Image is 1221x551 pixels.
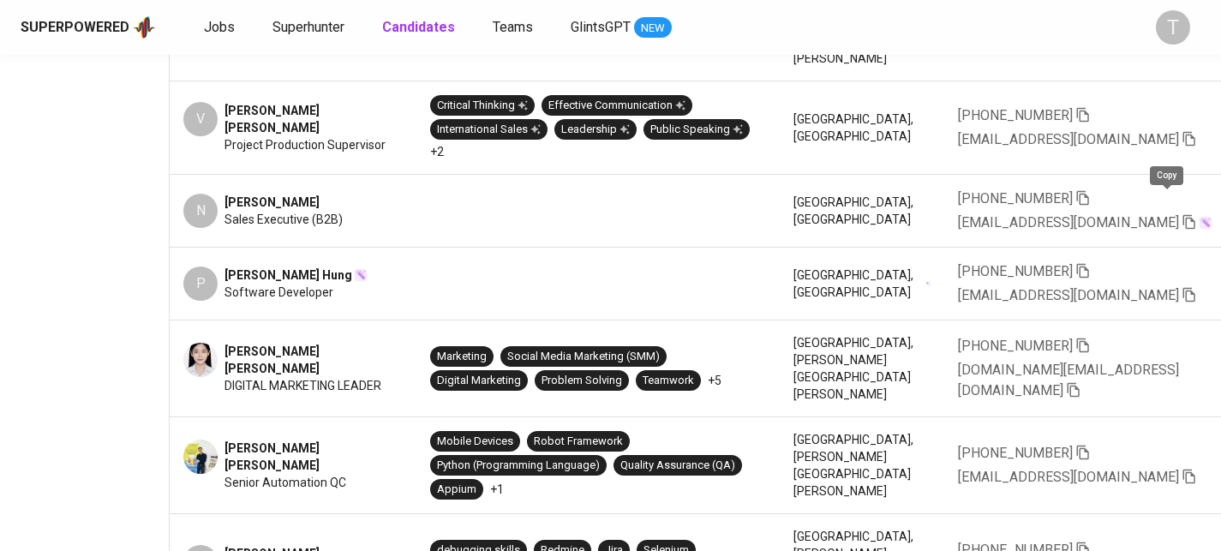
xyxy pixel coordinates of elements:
div: [GEOGRAPHIC_DATA], [PERSON_NAME][GEOGRAPHIC_DATA][PERSON_NAME] [793,431,931,500]
div: Superpowered [21,18,129,38]
div: Python (Programming Language) [437,458,600,474]
div: Teamwork [643,373,694,389]
p: +5 [708,372,721,389]
span: [EMAIL_ADDRESS][DOMAIN_NAME] [958,469,1179,485]
div: P [183,267,218,301]
p: +1 [490,481,504,498]
span: Superhunter [272,19,344,35]
div: Appium [437,482,476,498]
span: Sales Executive (B2B) [224,211,343,228]
span: Software Developer [224,284,333,301]
span: [PERSON_NAME] Hung [224,267,352,284]
span: [PHONE_NUMBER] [958,445,1073,461]
div: International Sales [437,122,541,138]
span: [EMAIL_ADDRESS][DOMAIN_NAME] [958,287,1179,303]
p: +2 [430,143,444,160]
a: Candidates [382,17,458,39]
div: [GEOGRAPHIC_DATA], [GEOGRAPHIC_DATA] [793,194,931,228]
b: Candidates [382,19,455,35]
div: [GEOGRAPHIC_DATA], [PERSON_NAME][GEOGRAPHIC_DATA][PERSON_NAME] [793,334,931,403]
div: Marketing [437,349,487,365]
span: Jobs [204,19,235,35]
div: Robot Framework [534,434,623,450]
img: app logo [133,15,156,40]
div: N [183,194,218,228]
div: Social Media Marketing (SMM) [507,349,660,365]
span: [PERSON_NAME] [PERSON_NAME] [224,102,396,136]
img: 248ace403afb419e81a2ed4dc7f60260.jpg [183,343,218,377]
a: Teams [493,17,536,39]
img: ac8e3386cf2746392ce35b88e910dad2.jpg [183,440,218,474]
span: DIGITAL MARKETING LEADER [224,377,381,394]
div: [GEOGRAPHIC_DATA], [GEOGRAPHIC_DATA] [793,111,931,145]
span: [EMAIL_ADDRESS][DOMAIN_NAME] [958,131,1179,147]
div: T [1156,10,1190,45]
div: Critical Thinking [437,98,528,114]
a: GlintsGPT NEW [571,17,672,39]
img: magic_wand.svg [1199,216,1212,230]
div: Leadership [561,122,630,138]
span: Teams [493,19,533,35]
img: magic_wand.svg [354,268,368,282]
span: [PHONE_NUMBER] [958,338,1073,354]
span: [PHONE_NUMBER] [958,107,1073,123]
div: Effective Communication [548,98,685,114]
a: Jobs [204,17,238,39]
div: Mobile Devices [437,434,513,450]
span: [PERSON_NAME] [PERSON_NAME] [224,440,396,474]
span: [PERSON_NAME] [224,194,320,211]
div: Quality Assurance (QA) [620,458,735,474]
span: [DOMAIN_NAME][EMAIL_ADDRESS][DOMAIN_NAME] [958,362,1179,398]
span: GlintsGPT [571,19,631,35]
span: Project Production Supervisor [224,136,386,153]
span: [PERSON_NAME] [PERSON_NAME] [224,343,396,377]
span: NEW [634,20,672,37]
span: [PHONE_NUMBER] [958,190,1073,207]
span: [EMAIL_ADDRESS][DOMAIN_NAME] [958,214,1179,231]
div: Problem Solving [542,373,622,389]
a: Superpoweredapp logo [21,15,156,40]
div: Digital Marketing [437,373,521,389]
div: Public Speaking [650,122,743,138]
span: [PHONE_NUMBER] [958,263,1073,279]
a: Superhunter [272,17,348,39]
span: Senior Automation QC [224,474,346,491]
div: [GEOGRAPHIC_DATA], [GEOGRAPHIC_DATA] [793,267,931,301]
div: V [183,102,218,136]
